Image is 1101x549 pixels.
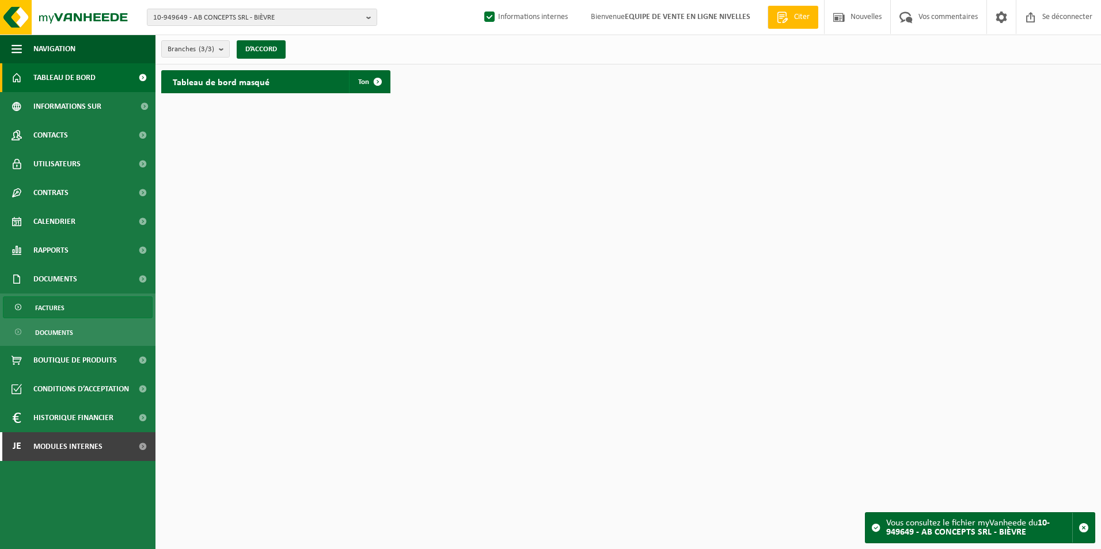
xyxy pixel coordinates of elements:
span: Conditions d’acceptation [33,375,129,403]
span: Documents [33,265,77,293]
span: Je [12,432,22,461]
a: Factures [3,296,153,318]
span: Contrats [33,178,69,207]
span: Rapports [33,236,69,265]
span: 10-949649 - AB CONCEPTS SRL - BIÈVRE [153,9,362,26]
span: Informations sur l’entreprise [33,92,133,121]
span: Navigation [33,35,75,63]
a: Ton [349,70,389,93]
span: Boutique de produits [33,346,117,375]
span: Utilisateurs [33,150,81,178]
span: Factures [35,297,64,319]
span: Documents [35,322,73,344]
span: Contacts [33,121,68,150]
span: Historique financier [33,403,113,432]
span: Tableau de bord [33,63,96,92]
span: Calendrier [33,207,75,236]
label: Informations internes [482,9,568,26]
count: (3/3) [199,45,214,53]
span: Branches [168,41,214,58]
div: Vous consultez le fichier myVanheede du [886,513,1072,543]
a: Citer [768,6,818,29]
strong: 10-949649 - AB CONCEPTS SRL - BIÈVRE [886,518,1050,537]
span: Citer [791,12,813,23]
font: Bienvenue [591,13,750,21]
button: 10-949649 - AB CONCEPTS SRL - BIÈVRE [147,9,377,26]
a: Documents [3,321,153,343]
button: D’ACCORD [237,40,286,59]
span: Modules internes [33,432,102,461]
h2: Tableau de bord masqué [161,70,281,93]
button: Branches(3/3) [161,40,230,58]
span: Ton [358,78,369,86]
strong: EQUIPE DE VENTE EN LIGNE NIVELLES [625,13,750,21]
